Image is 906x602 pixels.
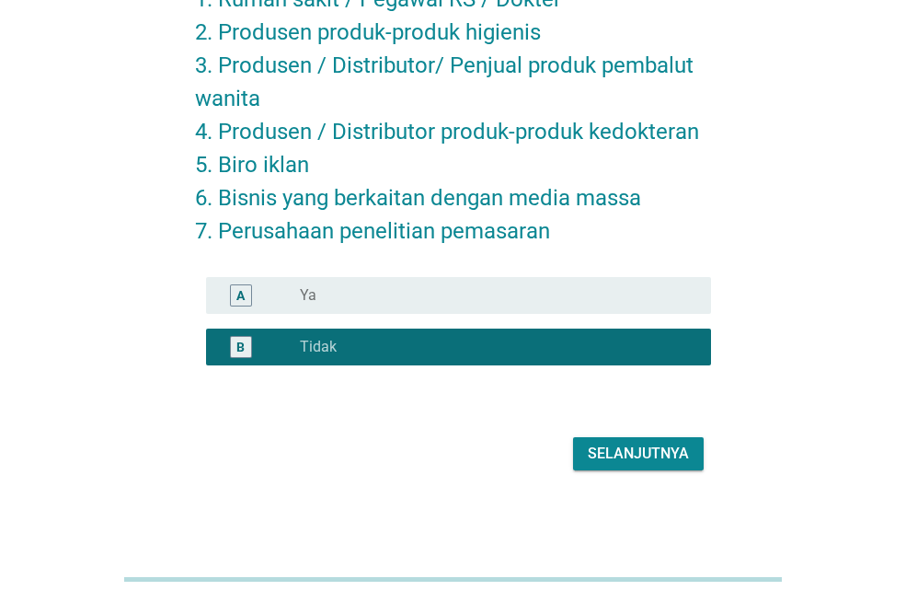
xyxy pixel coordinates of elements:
div: B [236,337,245,356]
label: Ya [300,286,316,305]
div: Selanjutnya [588,443,689,465]
div: A [236,285,245,305]
label: Tidak [300,338,337,356]
button: Selanjutnya [573,437,704,470]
